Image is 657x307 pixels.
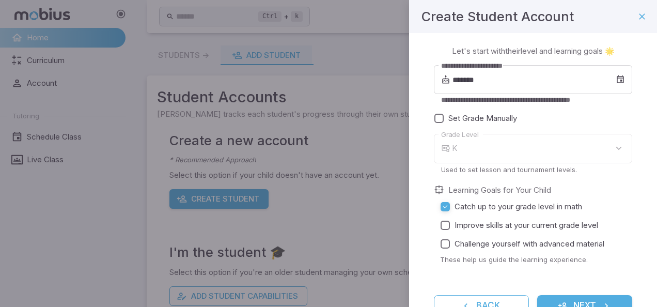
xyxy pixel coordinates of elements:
[440,255,632,264] p: These help us guide the learning experience.
[452,45,615,57] p: Let's start with their level and learning goals 🌟
[441,165,625,174] p: Used to set lesson and tournament levels.
[455,238,604,250] span: Challenge yourself with advanced material
[448,113,517,124] span: Set Grade Manually
[452,134,632,163] div: K
[441,130,479,140] label: Grade Level
[448,185,551,196] label: Learning Goals for Your Child
[421,6,574,27] h4: Create Student Account
[455,201,582,212] span: Catch up to your grade level in math
[455,220,598,231] span: Improve skills at your current grade level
